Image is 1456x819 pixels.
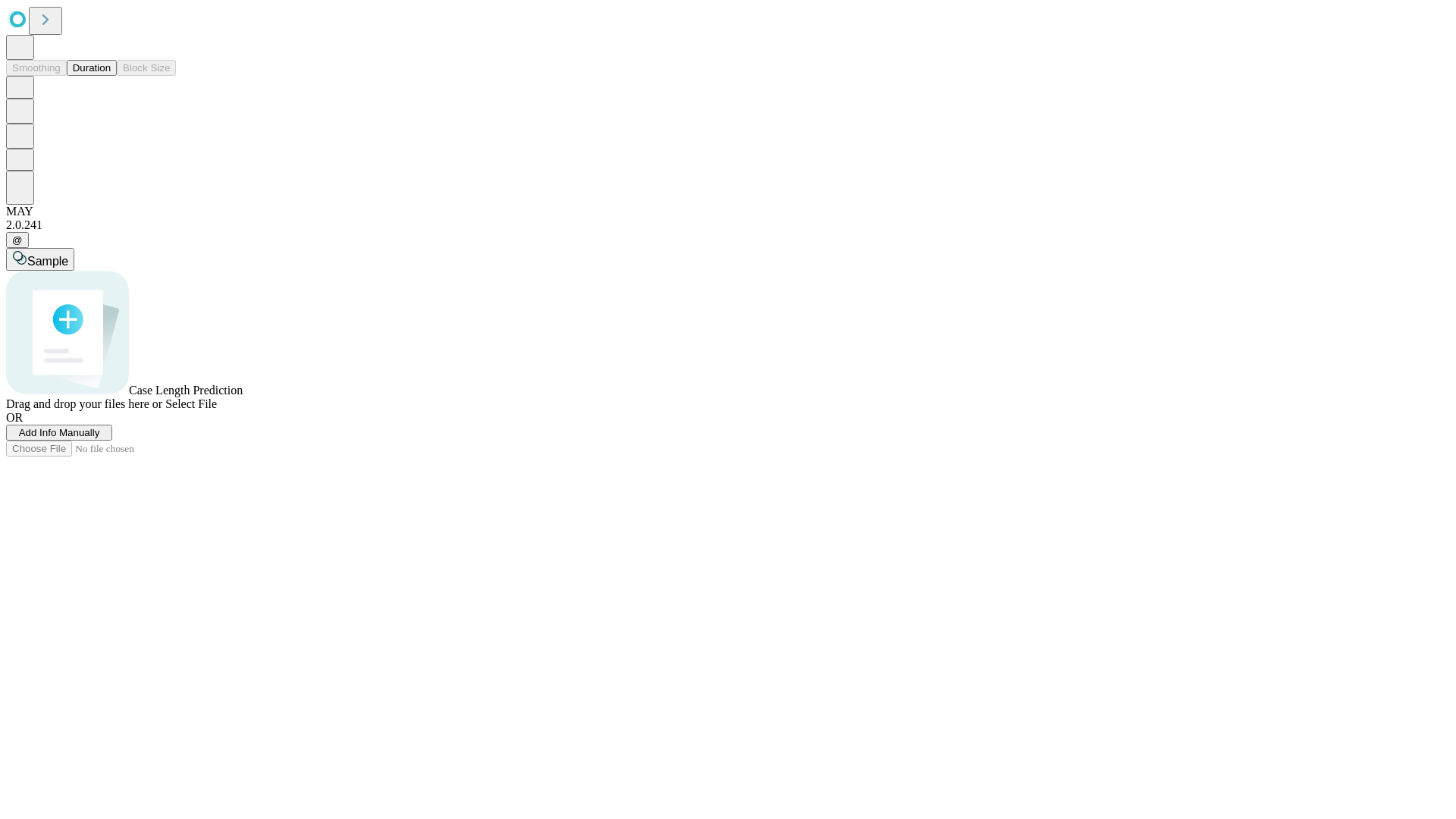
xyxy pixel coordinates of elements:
[67,60,117,76] button: Duration
[6,397,162,410] span: Drag and drop your files here or
[6,218,1450,232] div: 2.0.241
[6,205,1450,218] div: MAY
[6,60,67,76] button: Smoothing
[6,232,29,248] button: @
[165,397,217,410] span: Select File
[19,427,100,438] span: Add Info Manually
[6,248,74,271] button: Sample
[27,255,68,268] span: Sample
[117,60,176,76] button: Block Size
[6,425,112,441] button: Add Info Manually
[12,234,23,246] span: @
[6,411,23,424] span: OR
[129,384,243,397] span: Case Length Prediction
